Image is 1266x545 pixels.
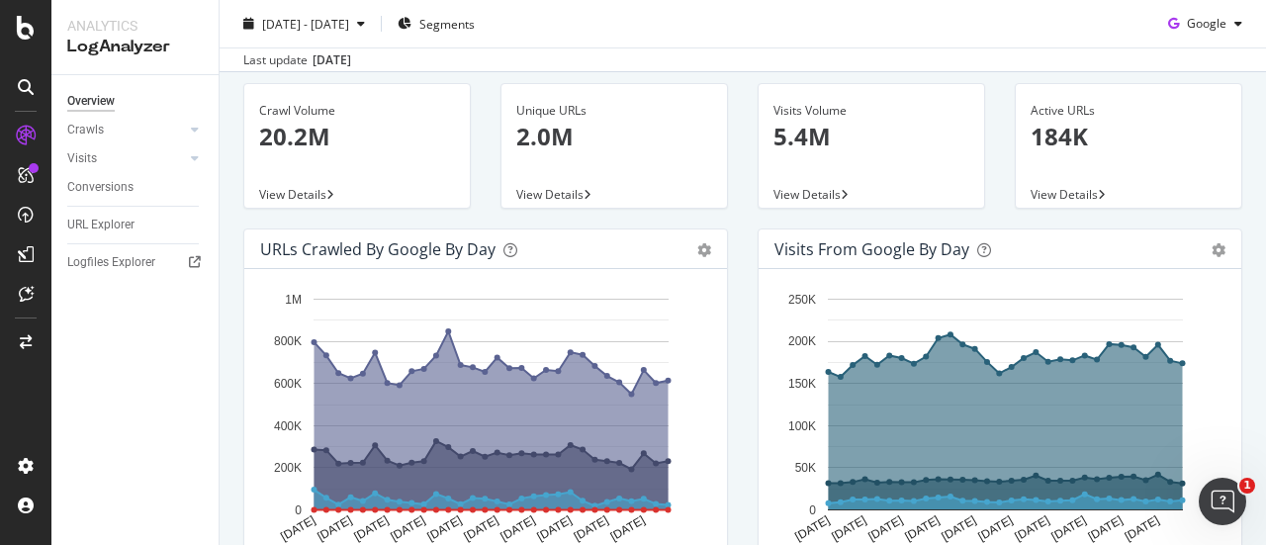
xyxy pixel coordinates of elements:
[788,293,816,307] text: 250K
[572,513,611,544] text: [DATE]
[274,377,302,391] text: 600K
[425,513,465,544] text: [DATE]
[516,120,712,153] p: 2.0M
[67,120,104,140] div: Crawls
[1239,478,1255,494] span: 1
[278,513,317,544] text: [DATE]
[67,91,205,112] a: Overview
[535,513,575,544] text: [DATE]
[259,120,455,153] p: 20.2M
[67,215,135,235] div: URL Explorer
[1086,513,1126,544] text: [DATE]
[260,239,496,259] div: URLs Crawled by Google by day
[67,120,185,140] a: Crawls
[67,36,203,58] div: LogAnalyzer
[295,503,302,517] text: 0
[315,513,354,544] text: [DATE]
[1160,8,1250,40] button: Google
[67,16,203,36] div: Analytics
[1013,513,1052,544] text: [DATE]
[809,503,816,517] text: 0
[1031,102,1226,120] div: Active URLs
[388,513,427,544] text: [DATE]
[1123,513,1162,544] text: [DATE]
[792,513,832,544] text: [DATE]
[1212,243,1225,257] div: gear
[262,15,349,32] span: [DATE] - [DATE]
[773,102,969,120] div: Visits Volume
[516,102,712,120] div: Unique URLs
[774,239,969,259] div: Visits from Google by day
[865,513,905,544] text: [DATE]
[285,293,302,307] text: 1M
[1199,478,1246,525] iframe: Intercom live chat
[67,215,205,235] a: URL Explorer
[1049,513,1089,544] text: [DATE]
[259,102,455,120] div: Crawl Volume
[390,8,483,40] button: Segments
[274,461,302,475] text: 200K
[773,120,969,153] p: 5.4M
[67,148,185,169] a: Visits
[1187,15,1226,32] span: Google
[940,513,979,544] text: [DATE]
[67,177,205,198] a: Conversions
[67,148,97,169] div: Visits
[829,513,868,544] text: [DATE]
[67,252,205,273] a: Logfiles Explorer
[516,186,584,203] span: View Details
[788,419,816,433] text: 100K
[788,335,816,349] text: 200K
[67,91,115,112] div: Overview
[67,177,134,198] div: Conversions
[67,252,155,273] div: Logfiles Explorer
[697,243,711,257] div: gear
[976,513,1016,544] text: [DATE]
[259,186,326,203] span: View Details
[773,186,841,203] span: View Details
[274,419,302,433] text: 400K
[274,335,302,349] text: 800K
[462,513,501,544] text: [DATE]
[498,513,538,544] text: [DATE]
[419,15,475,32] span: Segments
[313,51,351,69] div: [DATE]
[608,513,648,544] text: [DATE]
[902,513,942,544] text: [DATE]
[351,513,391,544] text: [DATE]
[243,51,351,69] div: Last update
[795,461,816,475] text: 50K
[1031,186,1098,203] span: View Details
[1031,120,1226,153] p: 184K
[788,377,816,391] text: 150K
[235,8,373,40] button: [DATE] - [DATE]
